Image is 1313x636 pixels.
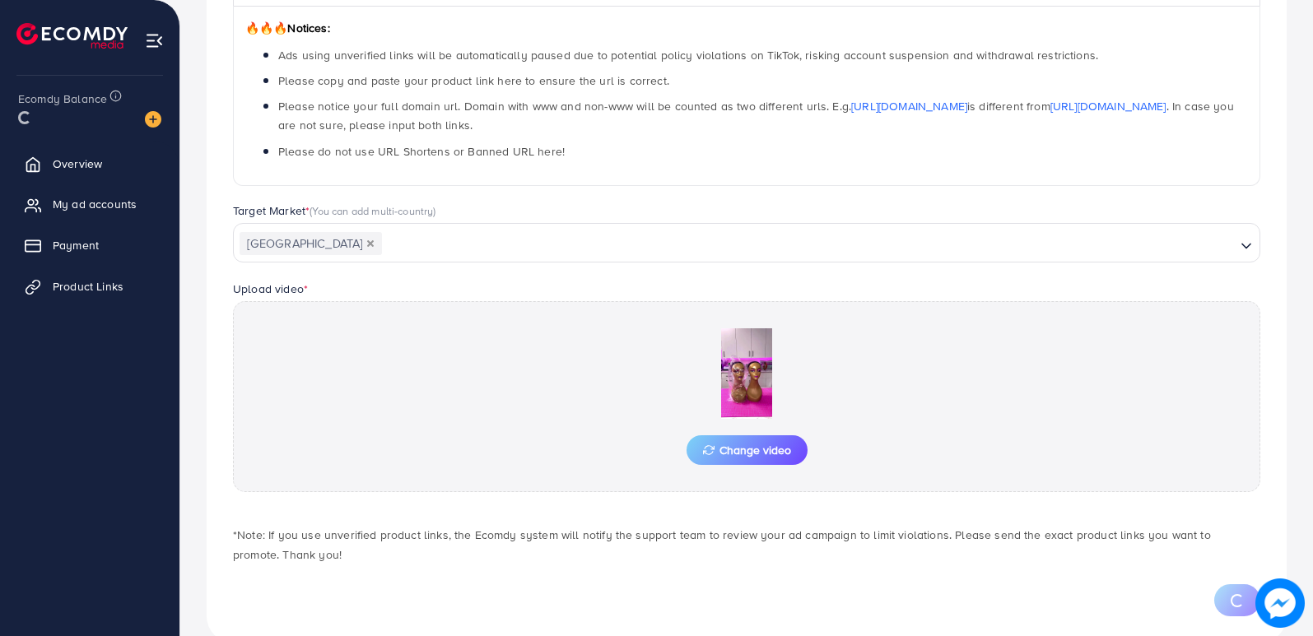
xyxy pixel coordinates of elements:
[233,223,1260,262] div: Search for option
[664,328,829,419] img: Preview Image
[310,203,435,218] span: (You can add multi-country)
[366,239,375,248] button: Deselect Pakistan
[12,270,167,303] a: Product Links
[12,147,167,180] a: Overview
[53,237,99,253] span: Payment
[384,231,1234,257] input: Search for option
[278,72,669,89] span: Please copy and paste your product link here to ensure the url is correct.
[233,525,1260,564] p: *Note: If you use unverified product links, the Ecomdy system will notify the support team to rev...
[245,20,330,36] span: Notices:
[851,98,967,114] a: [URL][DOMAIN_NAME]
[145,111,161,128] img: image
[240,232,382,255] span: [GEOGRAPHIC_DATA]
[12,229,167,262] a: Payment
[18,91,107,107] span: Ecomdy Balance
[233,202,436,219] label: Target Market
[1255,578,1305,628] img: image
[53,278,123,295] span: Product Links
[687,435,808,465] button: Change video
[1050,98,1166,114] a: [URL][DOMAIN_NAME]
[16,23,128,49] img: logo
[278,143,565,160] span: Please do not use URL Shortens or Banned URL here!
[12,188,167,221] a: My ad accounts
[53,196,137,212] span: My ad accounts
[245,20,287,36] span: 🔥🔥🔥
[53,156,102,172] span: Overview
[278,47,1098,63] span: Ads using unverified links will be automatically paused due to potential policy violations on Tik...
[278,98,1234,133] span: Please notice your full domain url. Domain with www and non-www will be counted as two different ...
[233,281,308,297] label: Upload video
[145,31,164,50] img: menu
[703,444,791,456] span: Change video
